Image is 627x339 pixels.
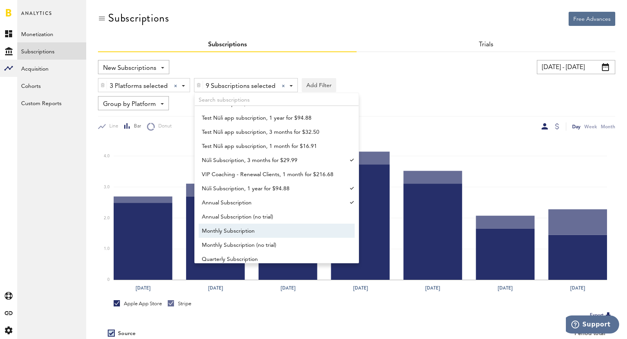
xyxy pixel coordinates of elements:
span: Nüli Subscription, 3 months for $29.99 [202,154,344,167]
a: VIP Coaching - Renewal Clients, 1 month for $216.68 [199,167,347,181]
text: [DATE] [570,284,585,292]
div: Source [118,330,136,337]
span: Test Nüli app subscription, 1 month for $16.91 [202,140,344,153]
a: Test Nüli app subscription, 3 months for $32.50 [199,125,347,139]
img: trash_awesome_blue.svg [100,82,105,88]
button: Export [587,310,615,321]
img: Export [603,311,613,320]
a: Monthly Subscription (no trial) [199,238,347,252]
span: Analytics [21,9,52,25]
input: Search subscriptions [195,93,359,106]
button: Add Filter [302,78,336,92]
div: Clear [174,84,177,87]
a: Monthly Subscription [199,224,347,238]
div: Month [601,122,615,131]
span: VIP Coaching - Renewal Clients, 1 month for $216.68 [202,168,344,181]
a: Nüli Subscription, 3 months for $29.99 [199,153,347,167]
span: Donut [155,123,172,130]
div: Apple App Store [114,300,162,307]
div: Delete [98,78,107,92]
a: Subscriptions [17,42,86,60]
span: Bar [130,123,141,130]
span: Annual Subscription [202,196,344,210]
iframe: Opens a widget where you can find more information [566,315,619,335]
a: Subscriptions [208,42,247,48]
text: 2.0 [104,216,110,220]
span: Annual Subscription (no trial) [202,210,344,224]
div: Delete [194,78,203,92]
a: Custom Reports [17,94,86,111]
span: Monthly Subscription (no trial) [202,239,344,252]
a: Monetization [17,25,86,42]
span: 3 Platforms selected [110,80,168,93]
div: Day [572,122,580,131]
text: [DATE] [498,284,513,292]
a: Nüli Subscription, 1 year for $94.88 [199,181,347,195]
text: 0 [107,278,110,282]
div: Week [584,122,597,131]
text: [DATE] [353,284,368,292]
a: Cohorts [17,77,86,94]
text: [DATE] [425,284,440,292]
span: New Subscriptions [103,62,156,75]
a: Annual Subscription (no trial) [199,210,347,224]
div: Clear [282,84,285,87]
text: 1.0 [104,247,110,251]
div: Stripe [168,300,191,307]
span: Nüli Subscription, 1 year for $94.88 [202,182,344,195]
span: Group by Platform [103,98,156,111]
span: Test Nüli app subscription, 3 months for $32.50 [202,126,344,139]
button: Free Advances [569,12,615,26]
span: Quarterly Subscription [202,253,344,266]
text: [DATE] [281,284,295,292]
a: Trials [479,42,493,48]
a: Quarterly Subscription [199,252,347,266]
span: 9 Subscriptions selected [206,80,275,93]
a: Test Nüli app subscription, 1 month for $16.91 [199,139,347,153]
span: Line [106,123,118,130]
a: Test Nüli app subscription, 1 year for $94.88 [199,111,347,125]
a: Annual Subscription [199,195,347,210]
div: Period total [366,330,605,337]
text: [DATE] [208,284,223,292]
text: 3.0 [104,185,110,189]
span: Test Nüli app subscription, 1 year for $94.88 [202,111,344,125]
span: Monthly Subscription [202,224,344,238]
img: trash_awesome_blue.svg [196,82,201,88]
text: [DATE] [136,284,150,292]
text: 4.0 [104,154,110,158]
div: Subscriptions [108,12,169,24]
a: Acquisition [17,60,86,77]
